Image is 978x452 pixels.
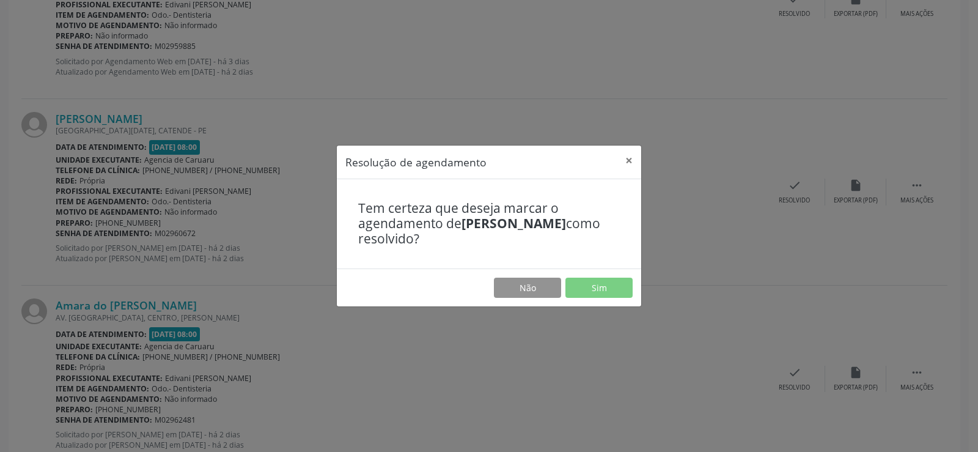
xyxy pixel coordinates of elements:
[494,278,561,298] button: Não
[617,146,641,176] button: Close
[565,278,633,298] button: Sim
[358,201,620,247] h4: Tem certeza que deseja marcar o agendamento de como resolvido?
[461,215,566,232] b: [PERSON_NAME]
[345,154,487,170] h5: Resolução de agendamento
